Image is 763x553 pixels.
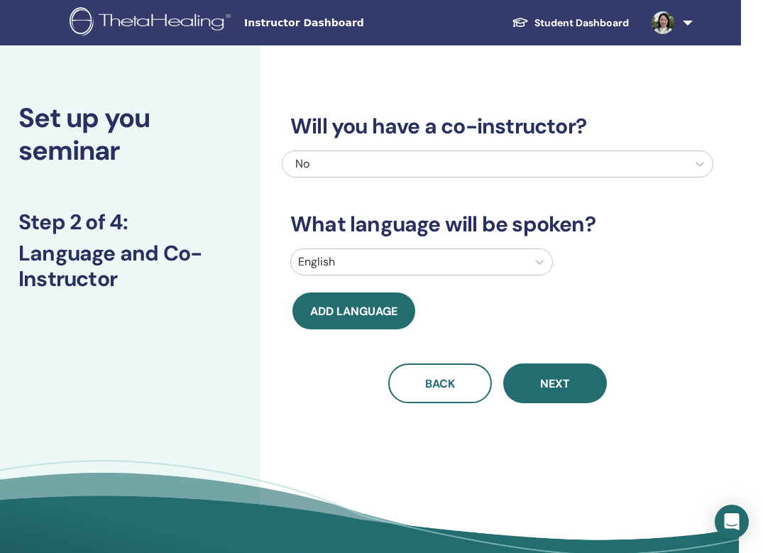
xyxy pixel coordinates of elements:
h3: Will you have a co-instructor? [282,114,713,139]
span: Next [540,376,570,391]
a: Student Dashboard [500,10,640,36]
img: graduation-cap-white.svg [512,16,529,28]
button: Add language [292,292,415,329]
h2: Set up you seminar [18,102,217,167]
img: default.jpg [652,11,674,34]
span: Add language [310,304,397,319]
button: Next [503,363,607,403]
h3: Language and Co-Instructor [18,241,217,292]
img: logo.png [70,7,236,39]
span: Back [425,376,455,391]
button: Back [388,363,492,403]
div: Open Intercom Messenger [715,505,749,539]
h3: Step 2 of 4 : [18,209,217,235]
h3: What language will be spoken? [282,212,713,237]
span: Instructor Dashboard [244,16,457,31]
span: No [295,156,309,171]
